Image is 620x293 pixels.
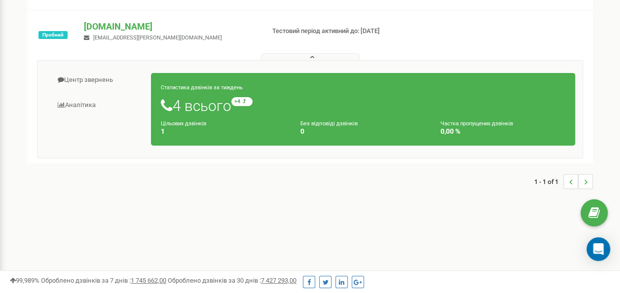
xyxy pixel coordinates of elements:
[93,35,222,41] span: [EMAIL_ADDRESS][PERSON_NAME][DOMAIN_NAME]
[231,97,253,106] small: +4
[45,68,151,92] a: Центр звернень
[84,20,256,33] p: [DOMAIN_NAME]
[38,31,68,39] span: Пробний
[534,164,593,199] nav: ...
[261,277,296,284] u: 7 427 293,00
[440,128,565,135] h4: 0,00 %
[161,97,565,114] h1: 4 всього
[161,84,243,91] small: Статистика дзвінків за тиждень
[41,277,166,284] span: Оброблено дзвінків за 7 днів :
[161,120,206,127] small: Цільових дзвінків
[45,93,151,117] a: Аналiтика
[272,27,398,36] p: Тестовий період активний до: [DATE]
[534,174,563,189] span: 1 - 1 of 1
[300,120,357,127] small: Без відповіді дзвінків
[300,128,425,135] h4: 0
[440,120,513,127] small: Частка пропущених дзвінків
[10,277,39,284] span: 99,989%
[168,277,296,284] span: Оброблено дзвінків за 30 днів :
[161,128,286,135] h4: 1
[131,277,166,284] u: 1 745 662,00
[586,237,610,261] div: Open Intercom Messenger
